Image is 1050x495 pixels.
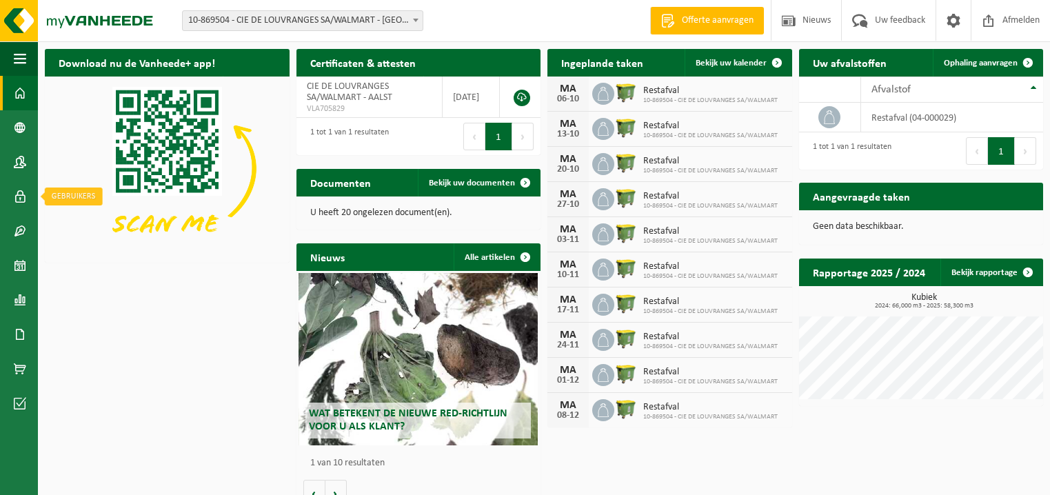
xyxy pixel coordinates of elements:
span: VLA705829 [307,103,432,114]
span: Restafval [643,332,778,343]
button: 1 [988,137,1015,165]
span: 10-869504 - CIE DE LOUVRANGES SA/WALMART [643,202,778,210]
h2: Documenten [296,169,385,196]
img: WB-1100-HPE-GN-51 [614,186,638,210]
div: MA [554,224,582,235]
span: 10-869504 - CIE DE LOUVRANGES SA/WALMART [643,307,778,316]
img: WB-1100-HPE-GN-51 [614,362,638,385]
button: Next [1015,137,1036,165]
div: 01-12 [554,376,582,385]
span: Ophaling aanvragen [944,59,1018,68]
div: 1 tot 1 van 1 resultaten [303,121,389,152]
td: restafval (04-000029) [861,103,1043,132]
span: 10-869504 - CIE DE LOUVRANGES SA/WALMART [643,97,778,105]
a: Alle artikelen [454,243,539,271]
div: MA [554,259,582,270]
span: Restafval [643,367,778,378]
div: MA [554,189,582,200]
span: 10-869504 - CIE DE LOUVRANGES SA/WALMART - AALST [182,10,423,31]
div: MA [554,330,582,341]
span: Restafval [643,402,778,413]
a: Ophaling aanvragen [933,49,1042,77]
h3: Kubiek [806,293,1044,310]
span: 10-869504 - CIE DE LOUVRANGES SA/WALMART [643,272,778,281]
div: 10-11 [554,270,582,280]
h2: Ingeplande taken [547,49,657,76]
img: WB-1100-HPE-GN-51 [614,397,638,421]
span: Restafval [643,121,778,132]
div: 08-12 [554,411,582,421]
span: 2024: 66,000 m3 - 2025: 58,300 m3 [806,303,1044,310]
div: 17-11 [554,305,582,315]
span: Afvalstof [871,84,911,95]
span: 10-869504 - CIE DE LOUVRANGES SA/WALMART [643,413,778,421]
span: 10-869504 - CIE DE LOUVRANGES SA/WALMART [643,237,778,245]
button: 1 [485,123,512,150]
div: 13-10 [554,130,582,139]
h2: Download nu de Vanheede+ app! [45,49,229,76]
span: Wat betekent de nieuwe RED-richtlijn voor u als klant? [309,408,507,432]
img: Download de VHEPlus App [45,77,290,260]
span: Restafval [643,85,778,97]
td: [DATE] [443,77,500,118]
div: 24-11 [554,341,582,350]
div: 20-10 [554,165,582,174]
span: Bekijk uw kalender [696,59,767,68]
span: 10-869504 - CIE DE LOUVRANGES SA/WALMART - AALST [183,11,423,30]
h2: Nieuws [296,243,359,270]
p: 1 van 10 resultaten [310,458,534,468]
div: MA [554,294,582,305]
p: U heeft 20 ongelezen document(en). [310,208,527,218]
button: Previous [966,137,988,165]
div: MA [554,119,582,130]
span: Restafval [643,156,778,167]
button: Next [512,123,534,150]
span: 10-869504 - CIE DE LOUVRANGES SA/WALMART [643,343,778,351]
span: 10-869504 - CIE DE LOUVRANGES SA/WALMART [643,132,778,140]
div: 1 tot 1 van 1 resultaten [806,136,891,166]
span: 10-869504 - CIE DE LOUVRANGES SA/WALMART [643,167,778,175]
span: Restafval [643,226,778,237]
img: WB-1100-HPE-GN-51 [614,116,638,139]
img: WB-1100-HPE-GN-51 [614,292,638,315]
img: WB-1100-HPE-GN-51 [614,151,638,174]
div: MA [554,400,582,411]
span: Restafval [643,296,778,307]
div: 27-10 [554,200,582,210]
img: WB-1100-HPE-GN-51 [614,221,638,245]
a: Bekijk uw kalender [685,49,791,77]
div: 06-10 [554,94,582,104]
span: Offerte aanvragen [678,14,757,28]
div: MA [554,365,582,376]
h2: Certificaten & attesten [296,49,430,76]
h2: Aangevraagde taken [799,183,924,210]
span: Bekijk uw documenten [429,179,515,188]
div: MA [554,154,582,165]
a: Bekijk rapportage [940,259,1042,286]
a: Bekijk uw documenten [418,169,539,196]
span: CIE DE LOUVRANGES SA/WALMART - AALST [307,81,392,103]
span: Restafval [643,191,778,202]
p: Geen data beschikbaar. [813,222,1030,232]
a: Wat betekent de nieuwe RED-richtlijn voor u als klant? [299,273,538,445]
h2: Rapportage 2025 / 2024 [799,259,939,285]
img: WB-1100-HPE-GN-51 [614,327,638,350]
h2: Uw afvalstoffen [799,49,900,76]
button: Previous [463,123,485,150]
img: WB-1100-HPE-GN-51 [614,256,638,280]
div: MA [554,83,582,94]
div: 03-11 [554,235,582,245]
a: Offerte aanvragen [650,7,764,34]
img: WB-1100-HPE-GN-51 [614,81,638,104]
span: Restafval [643,261,778,272]
span: 10-869504 - CIE DE LOUVRANGES SA/WALMART [643,378,778,386]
